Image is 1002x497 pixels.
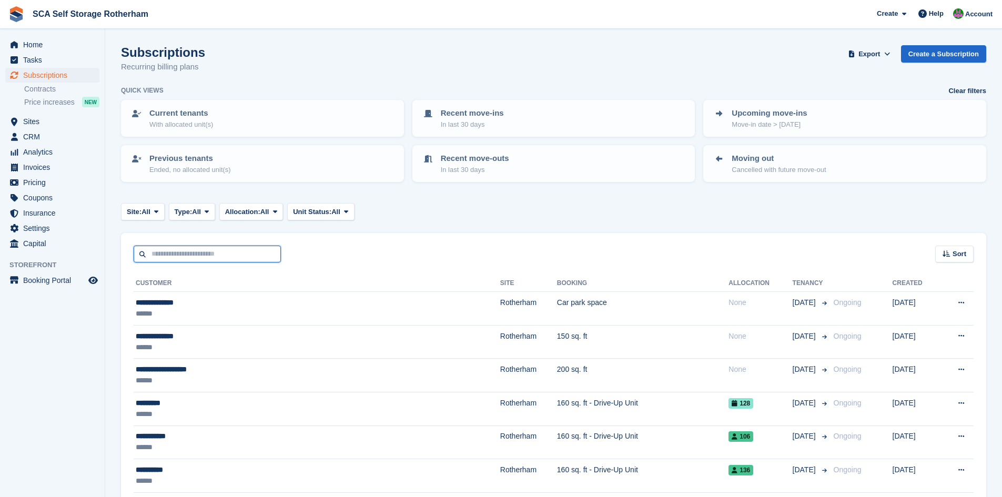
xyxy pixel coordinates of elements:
[893,325,939,359] td: [DATE]
[793,331,818,342] span: [DATE]
[23,129,86,144] span: CRM
[500,292,557,326] td: Rotherham
[175,207,193,217] span: Type:
[893,359,939,392] td: [DATE]
[23,206,86,220] span: Insurance
[219,203,284,220] button: Allocation: All
[732,119,807,130] p: Move-in date > [DATE]
[441,153,509,165] p: Recent move-outs
[169,203,215,220] button: Type: All
[834,465,862,474] span: Ongoing
[5,145,99,159] a: menu
[5,175,99,190] a: menu
[557,325,728,359] td: 150 sq. ft
[793,364,818,375] span: [DATE]
[5,221,99,236] a: menu
[5,114,99,129] a: menu
[929,8,944,19] span: Help
[225,207,260,217] span: Allocation:
[793,297,818,308] span: [DATE]
[23,221,86,236] span: Settings
[24,96,99,108] a: Price increases NEW
[858,49,880,59] span: Export
[728,275,792,292] th: Allocation
[500,459,557,493] td: Rotherham
[728,331,792,342] div: None
[732,153,826,165] p: Moving out
[260,207,269,217] span: All
[557,359,728,392] td: 200 sq. ft
[28,5,153,23] a: SCA Self Storage Rotherham
[23,53,86,67] span: Tasks
[846,45,893,63] button: Export
[23,37,86,52] span: Home
[87,274,99,287] a: Preview store
[793,464,818,475] span: [DATE]
[149,165,231,175] p: Ended, no allocated unit(s)
[23,68,86,83] span: Subscriptions
[23,114,86,129] span: Sites
[893,392,939,425] td: [DATE]
[728,364,792,375] div: None
[5,160,99,175] a: menu
[441,107,504,119] p: Recent move-ins
[704,101,985,136] a: Upcoming move-ins Move-in date > [DATE]
[953,8,964,19] img: Sarah Race
[23,236,86,251] span: Capital
[121,61,205,73] p: Recurring billing plans
[5,273,99,288] a: menu
[728,431,753,442] span: 106
[122,101,403,136] a: Current tenants With allocated unit(s)
[557,459,728,493] td: 160 sq. ft - Drive-Up Unit
[557,392,728,425] td: 160 sq. ft - Drive-Up Unit
[413,146,694,181] a: Recent move-outs In last 30 days
[704,146,985,181] a: Moving out Cancelled with future move-out
[500,275,557,292] th: Site
[965,9,993,19] span: Account
[5,206,99,220] a: menu
[500,392,557,425] td: Rotherham
[5,53,99,67] a: menu
[834,298,862,307] span: Ongoing
[728,297,792,308] div: None
[5,68,99,83] a: menu
[141,207,150,217] span: All
[557,425,728,459] td: 160 sq. ft - Drive-Up Unit
[834,432,862,440] span: Ongoing
[149,119,213,130] p: With allocated unit(s)
[122,146,403,181] a: Previous tenants Ended, no allocated unit(s)
[732,165,826,175] p: Cancelled with future move-out
[500,425,557,459] td: Rotherham
[5,129,99,144] a: menu
[192,207,201,217] span: All
[5,37,99,52] a: menu
[127,207,141,217] span: Site:
[441,119,504,130] p: In last 30 days
[23,273,86,288] span: Booking Portal
[793,398,818,409] span: [DATE]
[293,207,331,217] span: Unit Status:
[82,97,99,107] div: NEW
[893,275,939,292] th: Created
[9,260,105,270] span: Storefront
[134,275,500,292] th: Customer
[149,107,213,119] p: Current tenants
[331,207,340,217] span: All
[893,459,939,493] td: [DATE]
[500,359,557,392] td: Rotherham
[23,190,86,205] span: Coupons
[121,203,165,220] button: Site: All
[287,203,354,220] button: Unit Status: All
[8,6,24,22] img: stora-icon-8386f47178a22dfd0bd8f6a31ec36ba5ce8667c1dd55bd0f319d3a0aa187defe.svg
[557,292,728,326] td: Car park space
[877,8,898,19] span: Create
[728,465,753,475] span: 136
[121,45,205,59] h1: Subscriptions
[893,425,939,459] td: [DATE]
[23,145,86,159] span: Analytics
[5,190,99,205] a: menu
[732,107,807,119] p: Upcoming move-ins
[121,86,164,95] h6: Quick views
[793,431,818,442] span: [DATE]
[557,275,728,292] th: Booking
